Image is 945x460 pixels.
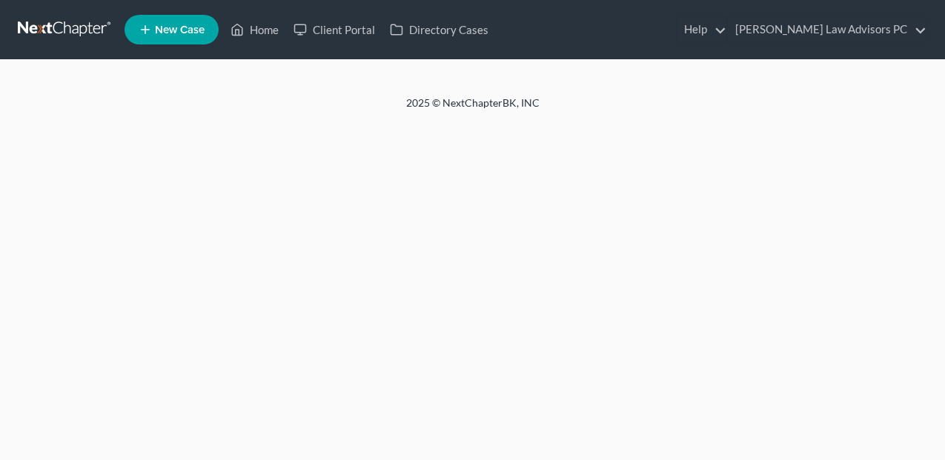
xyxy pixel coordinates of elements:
a: Help [677,16,726,43]
a: Home [223,16,286,43]
div: 2025 © NextChapterBK, INC [50,96,895,122]
a: Directory Cases [382,16,496,43]
new-legal-case-button: New Case [125,15,219,44]
a: Client Portal [286,16,382,43]
a: [PERSON_NAME] Law Advisors PC [728,16,926,43]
